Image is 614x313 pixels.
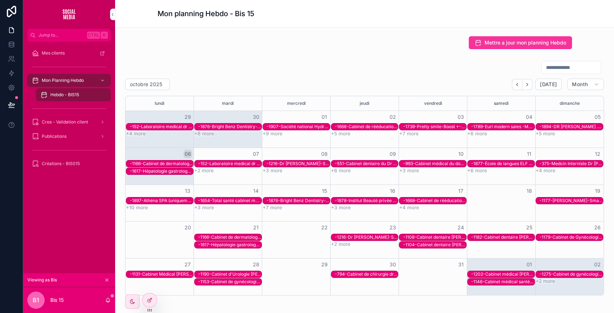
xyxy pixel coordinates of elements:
[403,198,466,204] div: -1668-Cabinet de rééducation fonctionnelle Dr Z Bouchikh-Vision +-Activé-15-2025-10-17T22:00:00.000Z
[471,161,535,167] div: -1877-École de langues ELF Fluent-Vision +-Activé-22-2025-10-11T22:00:00.000Z
[158,9,254,19] h1: Mon planning Hebdo - Bis 15
[198,161,261,167] div: -152-Laboratoire medical dr khalfi-Premium-Activé-22-2025-10-07T22:00:00.000Z
[320,260,329,269] button: 29
[183,260,192,269] button: 27
[331,241,350,247] button: +2 more
[335,271,398,277] div: -794-Cabinet de chirurgie dr boutine bassima-Basic -Activé-8-2025-10-30T23:00:00.000Z
[267,197,330,204] div: -1876-Bright Benz Dentistry-Vision +-Activé-1-2025-10-15T22:00:00.000Z
[332,96,397,111] div: jeudi
[320,113,329,121] button: 01
[403,161,466,167] div: -993-Cabinet médical du docteur [PERSON_NAME]-Elite -Activé-15-2025-10-10T22:00:00.000Z
[23,42,115,179] div: scrollable content
[130,161,193,167] div: -1166-Cabinet de dermatologie [PERSON_NAME]-Smart -Activé-22-2025-10-06T22:00:00.000Z
[27,74,111,87] a: Mon Planning Hebdo
[195,96,261,111] div: mardi
[42,78,84,83] span: Mon Planning Hebdo
[252,113,260,121] button: 30
[198,271,261,277] div: -1190-Cabinet d'Urologie [PERSON_NAME]-Smart -Activé-1-2025-10-28T23:00:00.000Z
[50,296,64,304] p: Bis 15
[130,168,193,174] div: -1617-Hépatologie gastrologue dr belattaf -Smart -Activé-22-2025-10-06T22:00:00.000Z
[537,96,602,111] div: dimanche
[263,96,329,111] div: mercredi
[267,161,330,167] div: -1216-Dr [PERSON_NAME]-Smart -Activé-1-2025-10-08T22:00:00.000Z
[263,205,282,210] button: +7 more
[525,223,533,232] button: 25
[130,123,193,130] div: -152-Laboratoire medical dr khalfi-Premium-Activé-22-2025-09-29T22:00:00.000Z
[58,9,81,20] img: App logo
[485,39,566,46] span: Mettre a jour mon planning Hebdo
[335,271,398,277] div: -794-Cabinet de chirurgie dr [PERSON_NAME]-Basic -Activé-8-2025-10-30T23:00:00.000Z
[335,234,398,240] div: -1216-Dr HEDJAL-Smart -Activé-1-2025-10-23T22:00:00.000Z
[27,277,57,283] span: Viewing as Bis
[27,116,111,129] a: Crea - Validation client
[471,279,535,285] div: -1146-Cabinet médical santé et beauté dr bouhedda-Smart -Activé-8-2025-11-01T23:00:00.000Z
[320,223,329,232] button: 22
[198,279,261,285] div: -1153-Cabinet de gynécologie dr mahfi-Smart -Activé-1-2025-10-28T23:00:00.000Z
[403,242,466,248] div: -1104-Cabinet dentaire dr haned-Smart -Activé-1-2025-10-24T22:00:00.000Z
[198,234,261,240] div: -1166-Cabinet de dermatologie [PERSON_NAME]-Smart -Activé-22-2025-10-21T22:00:00.000Z
[252,150,260,158] button: 07
[593,113,602,121] button: 05
[125,96,604,295] div: Month View
[388,150,397,158] button: 09
[471,234,535,240] div: -1182-Cabinet dentaire dr safar zitoun-Smart -Activé-1-2025-10-25T22:00:00.000Z
[198,123,261,130] div: -1876-Bright Benz Dentistry-Vision +-Activé-1-2025-09-30T22:00:00.000Z
[27,29,111,42] button: Jump to...CtrlK
[536,168,555,173] button: +4 more
[593,187,602,195] button: 19
[335,197,398,204] div: -1878-Institut Beauté privée -Vision +-Activé-1-2025-10-16T22:00:00.000Z
[512,79,522,90] button: Back
[471,234,535,240] div: -1182-Cabinet dentaire [PERSON_NAME]-Smart -Activé-1-2025-10-25T22:00:00.000Z
[525,187,533,195] button: 18
[335,124,398,130] div: -1668-Cabinet de rééducation fonctionnelle Dr Z Bouchikh-Vision +-Activé-15-2025-10-02T22:00:00.000Z
[403,234,466,240] div: -1108-Cabinet dentaire dr benantar-Smart -Activé-1-2025-10-24T22:00:00.000Z
[467,168,487,173] button: +6 more
[331,131,350,136] button: +5 more
[540,161,603,167] div: -375-Medcin Interniste Dr [PERSON_NAME]-Pro -Activé-8-2025-10-12T22:00:00.000Z
[471,124,535,130] div: -1789-Eurl modern sales -Master+-Activé-15-2025-10-04T22:00:00.000Z
[27,130,111,143] a: Publications
[471,271,535,277] div: -1202-Cabinet médical dr kesri-Smart -Activé-8-2025-11-01T23:00:00.000Z
[403,124,466,130] div: -1739-Pretty smile-Boost +-Activé-15-2025-10-03T22:00:00.000Z
[388,187,397,195] button: 16
[567,79,604,90] button: Month
[194,205,214,210] button: +3 more
[471,271,535,277] div: -1202-Cabinet médical [PERSON_NAME]-Smart -Activé-8-2025-11-01T23:00:00.000Z
[536,131,555,136] button: +5 more
[87,32,100,39] span: Ctrl
[403,234,466,240] div: -1108-Cabinet dentaire [PERSON_NAME]-Smart -Activé-1-2025-10-24T22:00:00.000Z
[399,205,419,210] button: +4 more
[540,160,603,167] div: -375-Medcin Interniste Dr Djermoune Wahiba-Pro -Activé-8-2025-10-12T22:00:00.000Z
[540,123,603,130] div: -1894-DR HADJAM .K-Vision +-Activé-15-2025-10-05T22:00:00.000Z
[42,161,80,167] span: Créations - BIS015
[456,223,465,232] button: 24
[572,81,588,88] span: Month
[331,168,351,173] button: +6 more
[130,198,193,204] div: -1897-Athéna SPA (uniquement pour femmes)-Vision +-Activé-8-2025-10-13T22:00:00.000Z
[400,96,466,111] div: vendredi
[27,157,111,170] a: Créations - BIS015
[267,123,330,130] div: -1907-Société national Hydro Canal-Boost +-Activé-22-2025-10-01T22:00:00.000Z
[525,150,533,158] button: 11
[198,234,261,240] div: -1166-Cabinet de dermatologie dr chikouche-Smart -Activé-22-2025-10-21T22:00:00.000Z
[263,168,282,173] button: +3 more
[468,96,534,111] div: samedi
[198,242,261,248] div: -1617-Hépatologie gastrologue dr belattaf -Smart -Activé-22-2025-10-21T22:00:00.000Z
[467,131,487,136] button: +6 more
[42,119,88,125] span: Crea - Validation client
[403,160,466,167] div: -993-Cabinet médical du docteur kebbati souad-Elite -Activé-15-2025-10-10T22:00:00.000Z
[33,296,39,304] span: B1
[183,150,192,158] button: 06
[456,187,465,195] button: 17
[335,161,398,167] div: -551-Cabinet dentaire du Dr ait [PERSON_NAME] K-Pro -Activé-15-2025-10-09T22:00:00.000Z
[540,81,557,88] span: [DATE]
[42,134,67,139] span: Publications
[403,242,466,248] div: -1104-Cabinet dentaire [PERSON_NAME]-Smart -Activé-1-2025-10-24T22:00:00.000Z
[540,271,603,277] div: -1275-Cabinet de gynécologie dr [PERSON_NAME]-Elite -Activé-8-2025-11-02T23:00:00.000Z
[38,32,84,38] span: Jump to...
[130,168,193,174] div: -1617-Hépatologie gastrologue dr [PERSON_NAME] -Smart -Activé-22-2025-10-06T22:00:00.000Z
[320,150,329,158] button: 08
